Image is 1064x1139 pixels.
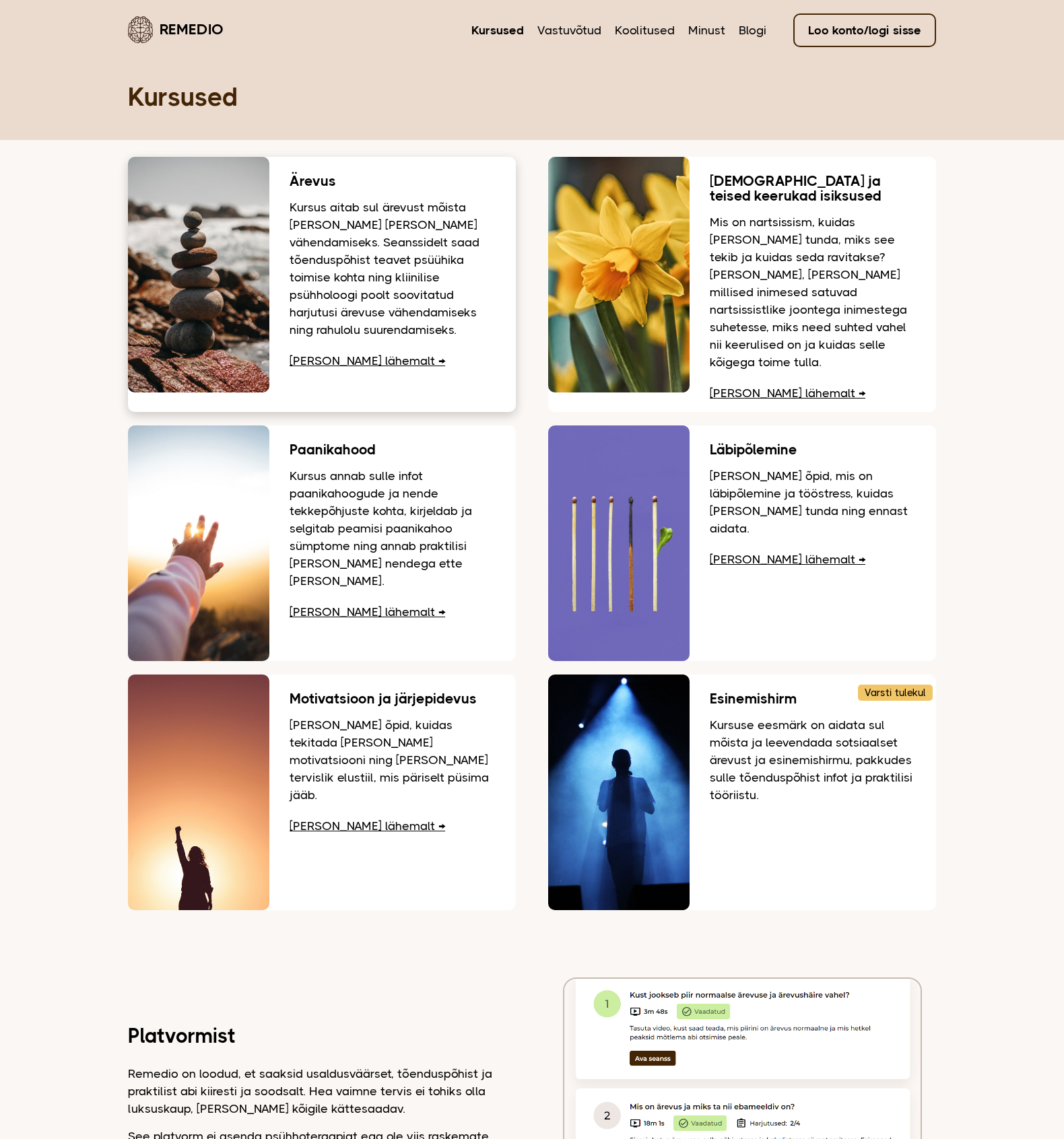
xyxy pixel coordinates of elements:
a: [PERSON_NAME] lähemalt [290,819,445,833]
img: Viis tikku, üks põlenud [548,425,690,661]
a: Minust [688,22,725,39]
p: [PERSON_NAME] õpid, mis on läbipõlemine ja tööstress, kuidas [PERSON_NAME] tunda ning ennast aidata. [710,467,916,537]
h3: Läbipõlemine [710,442,916,457]
a: [PERSON_NAME] lähemalt [290,354,445,368]
a: Remedio [128,13,224,45]
a: Loo konto/logi sisse [793,13,936,47]
a: Blogi [739,22,766,39]
h2: Platvormist [128,1027,515,1045]
h3: [DEMOGRAPHIC_DATA] ja teised keerukad isiksused [710,174,916,203]
p: [PERSON_NAME] õpid, kuidas tekitada [PERSON_NAME] motivatsiooni ning [PERSON_NAME] tervislik elus... [290,716,496,804]
img: Käsi suunatud loojuva päikse suunas [128,425,269,661]
img: Inimene laval esinemas [548,675,690,910]
a: Kursused [471,22,524,39]
img: Remedio logo [128,16,153,43]
img: Mees kätte õhku tõstmas, taustaks päikeseloojang [128,675,269,910]
h3: Esinemishirm [710,691,916,706]
a: Koolitused [615,22,675,39]
a: [PERSON_NAME] lähemalt [710,553,865,566]
h3: Paanikahood [290,442,496,457]
a: [PERSON_NAME] lähemalt [710,386,865,400]
h1: Kursused [128,81,936,113]
img: Rannas teineteise peale hoolikalt laotud kivid, mis hoiavad tasakaalu [128,157,269,392]
p: Remedio on loodud, et saaksid usaldusväärset, tõenduspõhist ja praktilist abi kiiresti ja soodsal... [128,1065,515,1117]
p: Kursus aitab sul ärevust mõista [PERSON_NAME] [PERSON_NAME] vähendamiseks. Seanssidelt saad tõend... [290,199,496,339]
h3: Motivatsioon ja järjepidevus [290,691,496,706]
p: Mis on nartsissism, kuidas [PERSON_NAME] tunda, miks see tekib ja kuidas seda ravitakse? [PERSON_... [710,213,916,371]
img: Nartsissid [548,157,690,392]
p: Kursuse eesmärk on aidata sul mõista ja leevendada sotsiaalset ärevust ja esinemishirmu, pakkudes... [710,716,916,804]
a: [PERSON_NAME] lähemalt [290,605,445,619]
h3: Ärevus [290,174,496,188]
p: Kursus annab sulle infot paanikahoogude ja nende tekkepõhjuste kohta, kirjeldab ja selgitab peami... [290,467,496,590]
a: Vastuvõtud [537,22,601,39]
